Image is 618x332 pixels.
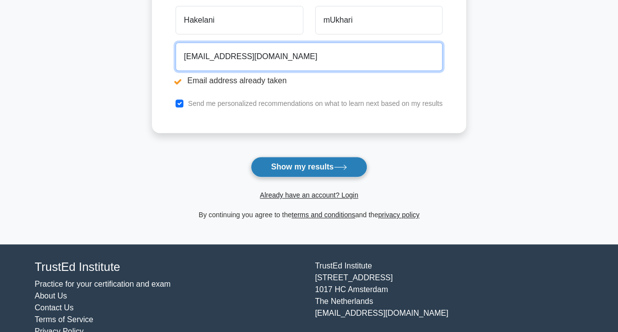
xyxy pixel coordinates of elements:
a: Already have an account? Login [260,191,358,199]
input: Last name [315,6,442,34]
a: privacy policy [378,211,419,219]
li: Email address already taken [176,75,442,87]
a: Terms of Service [35,315,93,324]
input: First name [176,6,303,34]
a: About Us [35,292,67,300]
button: Show my results [251,157,367,177]
input: Email [176,42,442,71]
a: Contact Us [35,303,74,312]
a: Practice for your certification and exam [35,280,171,288]
a: terms and conditions [292,211,355,219]
h4: TrustEd Institute [35,260,303,274]
label: Send me personalized recommendations on what to learn next based on my results [188,100,442,107]
div: By continuing you agree to the and the [146,209,472,221]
